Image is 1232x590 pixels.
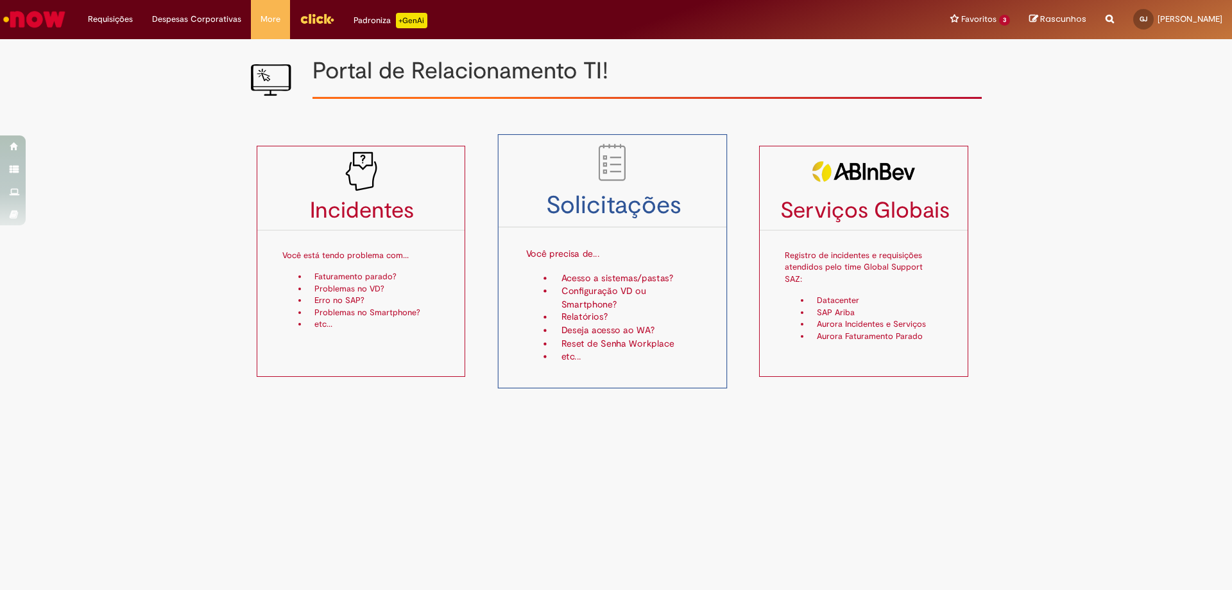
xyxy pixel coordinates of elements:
[590,140,635,185] img: to_do_list.png
[257,198,465,223] h3: Incidentes
[152,13,241,26] span: Despesas Corporativas
[554,351,699,363] li: etc...
[554,272,699,284] li: Acesso a sistemas/pastas?
[88,13,133,26] span: Requisições
[810,307,943,319] li: SAP Ariba
[498,193,726,220] h3: Solicitações
[282,234,440,265] p: Você está tendo problema com...
[1158,13,1222,24] span: [PERSON_NAME]
[308,318,440,331] li: etc...
[308,295,440,307] li: Erro no SAP?
[810,331,943,343] li: Aurora Faturamento Parado
[261,13,280,26] span: More
[961,13,997,26] span: Favoritos
[810,318,943,331] li: Aurora Incidentes e Serviços
[760,198,967,223] h3: Serviços Globais
[341,151,382,192] img: problem_it_V2.png
[396,13,427,28] p: +GenAi
[554,285,699,311] li: Configuração VD ou Smartphone?
[526,231,699,265] p: Você precisa de...
[308,307,440,319] li: Problemas no Smartphone?
[308,271,440,283] li: Faturamento parado?
[1040,13,1086,25] span: Rascunhos
[810,295,943,307] li: Datacenter
[554,311,699,324] li: Relatórios?
[354,13,427,28] div: Padroniza
[1140,15,1147,23] span: GJ
[812,151,915,192] img: servicosglobais2.png
[300,9,334,28] img: click_logo_yellow_360x200.png
[1,6,67,32] img: ServiceNow
[1029,13,1086,26] a: Rascunhos
[554,338,699,351] li: Reset de Senha Workplace
[999,15,1010,26] span: 3
[312,58,982,84] h1: Portal de Relacionamento TI!
[785,234,943,288] p: Registro de incidentes e requisições atendidos pelo time Global Support SAZ:
[308,283,440,295] li: Problemas no VD?
[554,324,699,337] li: Deseja acesso ao WA?
[250,58,291,100] img: IT_portal_V2.png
